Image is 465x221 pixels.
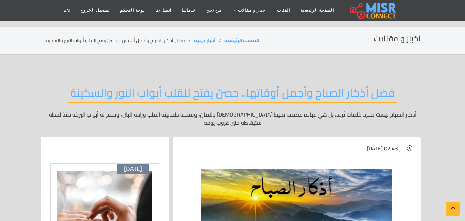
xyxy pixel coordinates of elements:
a: خدماتنا [177,4,201,17]
a: لوحة التحكم [115,4,150,17]
p: أذكار الصباح ليست مجرد كلمات تُردد، بل هي عبادة عظيمة تحيط [DEMOGRAPHIC_DATA] بالأمان، وتمنحه طمأ... [45,110,421,127]
a: أخبار دينية [194,36,215,45]
li: فضل أذكار الصباح وأجمل أوقاتها.. حصنٌ يفتح للقلب أبواب النور والسكينة [45,37,194,44]
span: [DATE] [124,165,142,173]
a: اخبار و مقالات [226,4,272,17]
a: الصفحة الرئيسية [224,36,259,45]
a: الفئات [272,4,295,17]
span: [DATE] 02:43 م [367,143,403,153]
img: main.misr_connect [350,2,396,19]
a: اتصل بنا [150,4,177,17]
h2: فضل أذكار الصباح وأجمل أوقاتها.. حصنٌ يفتح للقلب أبواب النور والسكينة [68,86,397,103]
a: من نحن [201,4,226,17]
a: EN [58,4,75,17]
a: تسجيل الخروج [75,4,115,17]
h2: اخبار و مقالات [374,34,421,44]
span: اخبار و مقالات [238,7,267,13]
a: الصفحة الرئيسية [295,4,339,17]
